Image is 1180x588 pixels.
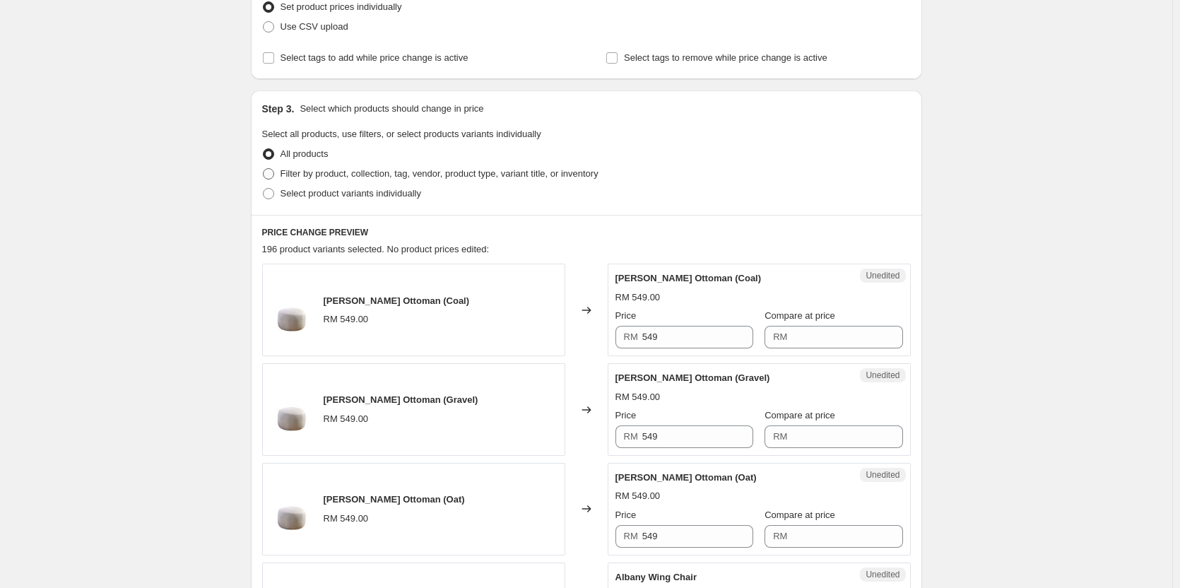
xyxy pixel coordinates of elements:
span: RM [773,431,787,442]
span: Compare at price [765,310,835,321]
span: RM [624,431,638,442]
span: Select all products, use filters, or select products variants individually [262,129,541,139]
div: RM 549.00 [324,412,369,426]
p: Select which products should change in price [300,102,483,116]
img: Dani_Large_Ottoman_-_Oat_80x.jpg [270,488,312,530]
img: Dani_Large_Ottoman_-_Oat_80x.jpg [270,289,312,331]
span: [PERSON_NAME] Ottoman (Coal) [324,295,470,306]
span: 196 product variants selected. No product prices edited: [262,244,490,254]
span: Filter by product, collection, tag, vendor, product type, variant title, or inventory [281,168,598,179]
span: Set product prices individually [281,1,402,12]
span: [PERSON_NAME] Ottoman (Oat) [324,494,465,505]
span: [PERSON_NAME] Ottoman (Gravel) [324,394,478,405]
img: Dani_Large_Ottoman_-_Oat_80x.jpg [270,389,312,431]
span: Unedited [866,569,899,580]
span: Compare at price [765,510,835,520]
span: Price [615,510,637,520]
h2: Step 3. [262,102,295,116]
span: RM [624,331,638,342]
span: [PERSON_NAME] Ottoman (Gravel) [615,372,770,383]
div: RM 549.00 [324,312,369,327]
span: RM [624,531,638,541]
span: Price [615,410,637,421]
span: Price [615,310,637,321]
div: RM 549.00 [324,512,369,526]
span: Albany Wing Chair [615,572,697,582]
div: RM 549.00 [615,390,661,404]
span: RM [773,531,787,541]
h6: PRICE CHANGE PREVIEW [262,227,911,238]
span: Select product variants individually [281,188,421,199]
span: Select tags to remove while price change is active [624,52,827,63]
span: Unedited [866,469,899,481]
span: Use CSV upload [281,21,348,32]
span: Unedited [866,370,899,381]
div: RM 549.00 [615,489,661,503]
span: Compare at price [765,410,835,421]
div: RM 549.00 [615,290,661,305]
span: [PERSON_NAME] Ottoman (Coal) [615,273,762,283]
span: RM [773,331,787,342]
span: [PERSON_NAME] Ottoman (Oat) [615,472,757,483]
span: All products [281,148,329,159]
span: Unedited [866,270,899,281]
span: Select tags to add while price change is active [281,52,468,63]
